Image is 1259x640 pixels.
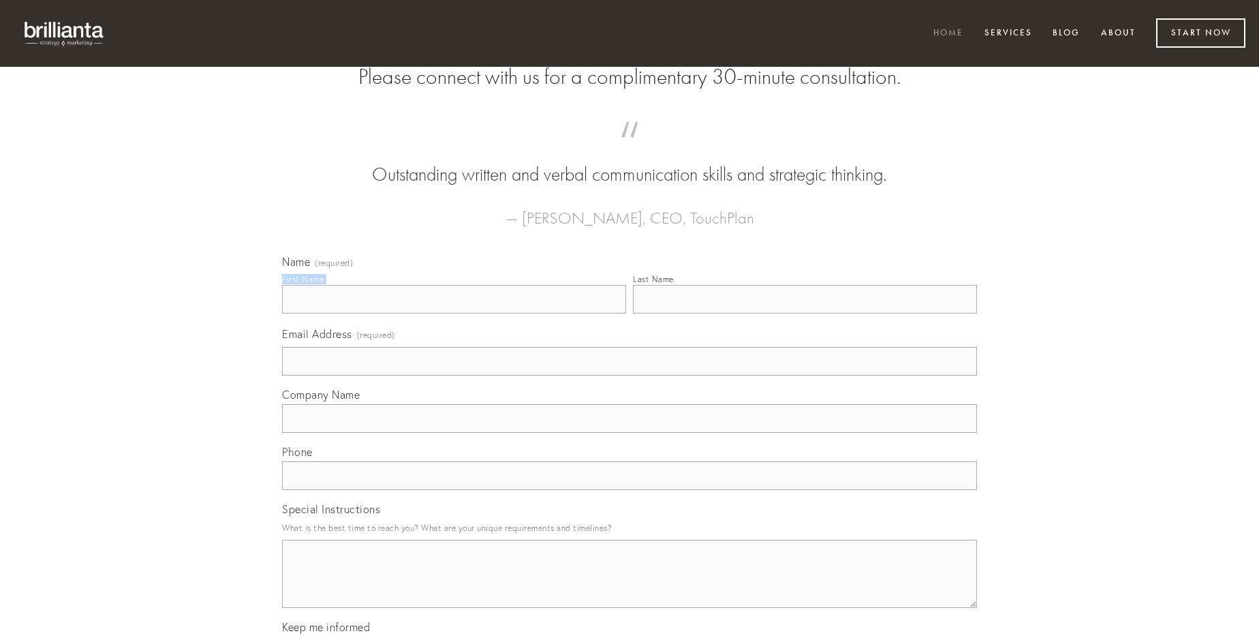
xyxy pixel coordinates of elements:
[304,135,955,188] blockquote: Outstanding written and verbal communication skills and strategic thinking.
[924,22,972,45] a: Home
[976,22,1041,45] a: Services
[357,326,395,344] span: (required)
[282,502,380,516] span: Special Instructions
[1156,18,1245,48] a: Start Now
[282,620,370,634] span: Keep me informed
[282,445,313,459] span: Phone
[1092,22,1145,45] a: About
[633,274,674,284] div: Last Name
[282,388,360,401] span: Company Name
[282,274,324,284] div: First Name
[14,14,116,53] img: brillianta - research, strategy, marketing
[304,188,955,232] figcaption: — [PERSON_NAME], CEO, TouchPlan
[304,135,955,162] span: “
[282,255,310,269] span: Name
[315,259,353,267] span: (required)
[282,64,977,90] h2: Please connect with us for a complimentary 30-minute consultation.
[282,327,352,341] span: Email Address
[1044,22,1089,45] a: Blog
[282,519,977,537] p: What is the best time to reach you? What are your unique requirements and timelines?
